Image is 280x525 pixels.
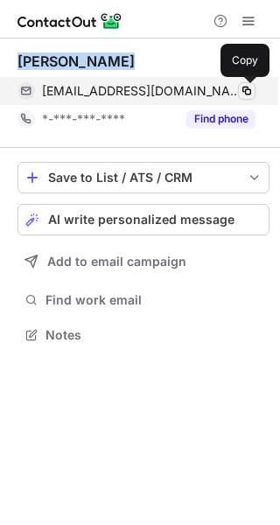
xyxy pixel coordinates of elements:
button: Reveal Button [186,110,255,128]
button: Add to email campaign [17,246,269,277]
img: ContactOut v5.3.10 [17,10,122,31]
span: Find work email [45,292,262,308]
button: Find work email [17,288,269,312]
button: save-profile-one-click [17,162,269,193]
span: [EMAIL_ADDRESS][DOMAIN_NAME] [42,83,242,99]
div: Save to List / ATS / CRM [48,171,239,185]
span: AI write personalized message [48,213,234,227]
button: Notes [17,323,269,347]
button: AI write personalized message [17,204,269,235]
div: [PERSON_NAME] [17,52,135,70]
span: Notes [45,327,262,343]
span: Add to email campaign [47,255,186,269]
